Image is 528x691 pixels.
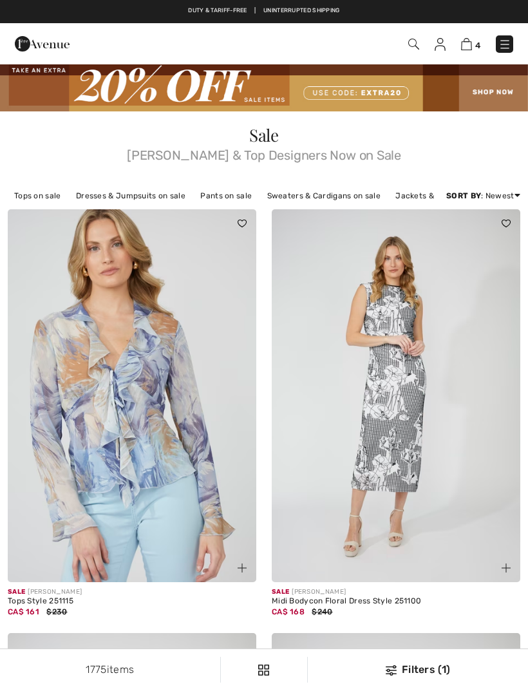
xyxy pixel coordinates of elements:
[46,607,67,616] span: $230
[15,31,70,57] img: 1ère Avenue
[86,663,106,676] span: 1775
[8,588,25,596] span: Sale
[258,665,269,676] img: Filters
[238,220,247,227] img: heart_black_full.svg
[272,588,289,596] span: Sale
[461,36,480,52] a: 4
[446,190,520,202] div: : Newest
[70,187,192,204] a: Dresses & Jumpsuits on sale
[502,563,511,573] img: plus_v2.svg
[8,597,256,606] div: Tops Style 251115
[15,37,70,49] a: 1ère Avenue
[475,41,480,50] span: 4
[8,587,256,597] div: [PERSON_NAME]
[502,220,511,227] img: heart_black_full.svg
[8,187,68,204] a: Tops on sale
[272,607,305,616] span: CA$ 168
[389,187,500,204] a: Jackets & Blazers on sale
[194,187,258,204] a: Pants on sale
[272,597,520,606] div: Midi Bodycon Floral Dress Style 251100
[435,38,446,51] img: My Info
[316,662,520,677] div: Filters (1)
[312,607,332,616] span: $240
[238,563,247,573] img: plus_v2.svg
[446,191,481,200] strong: Sort By
[8,607,39,616] span: CA$ 161
[272,209,520,582] img: Midi Bodycon Floral Dress Style 251100. White/Black
[8,209,256,582] img: Frank Lyman Tops Style 251115. Blue/beige
[8,144,520,162] span: [PERSON_NAME] & Top Designers Now on Sale
[498,38,511,51] img: Menu
[272,587,520,597] div: [PERSON_NAME]
[461,38,472,50] img: Shopping Bag
[408,39,419,50] img: Search
[261,187,387,204] a: Sweaters & Cardigans on sale
[249,124,279,146] span: Sale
